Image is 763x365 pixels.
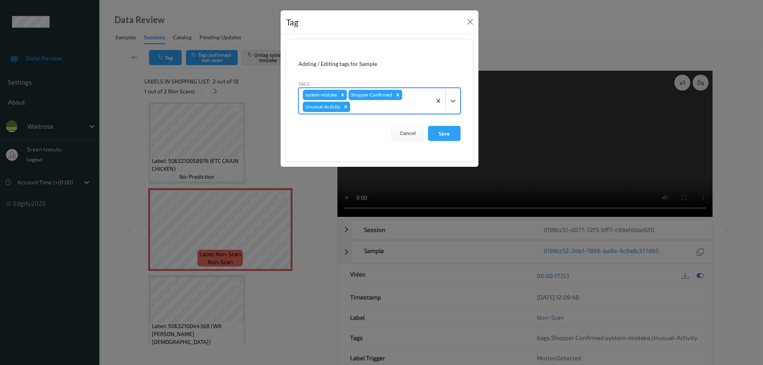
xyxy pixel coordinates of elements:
[303,102,341,112] div: Unusual-Activity
[391,126,424,141] button: Cancel
[338,90,347,100] div: Remove system-mistake
[298,60,461,68] div: Adding / Editing tags for Sample
[303,90,338,100] div: system-mistake
[465,16,476,27] button: Close
[341,102,350,112] div: Remove Unusual-Activity
[349,90,393,100] div: Shopper Confirmed
[428,126,461,141] button: Save
[298,80,310,87] label: Tags
[286,16,298,29] div: Tag
[393,90,402,100] div: Remove Shopper Confirmed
